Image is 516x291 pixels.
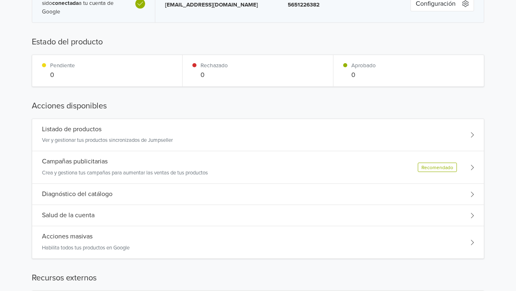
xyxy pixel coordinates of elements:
[333,55,484,86] div: Aprobado0
[42,233,93,240] h5: Acciones masivas
[32,100,484,112] h5: Acciones disponibles
[42,126,101,133] h5: Listado de productos
[201,70,228,80] p: 0
[32,184,484,205] div: Diagnóstico del catálogo
[42,190,112,198] h5: Diagnóstico del catálogo
[351,62,376,70] p: Aprobado
[183,55,333,86] div: Rechazado0
[32,205,484,226] div: Salud de la cuenta
[42,158,108,165] h5: Campañas publicitarias
[32,36,484,48] h5: Estado del producto
[50,70,75,80] p: 0
[32,272,484,284] h5: Recursos externos
[42,137,173,145] p: Ver y gestionar tus productos sincronizados de Jumpseller
[32,119,484,152] div: Listado de productosVer y gestionar tus productos sincronizados de Jumpseller
[42,212,95,219] h5: Salud de la cuenta
[42,169,208,177] p: Crea y gestiona tus campañas para aumentar las ventas de tus productos
[165,1,268,9] p: [EMAIL_ADDRESS][DOMAIN_NAME]
[32,226,484,258] div: Acciones masivasHabilita todos tus productos en Google
[42,244,130,252] p: Habilita todos tus productos en Google
[32,151,484,184] div: Campañas publicitariasCrea y gestiona tus campañas para aumentar las ventas de tus productosRecom...
[288,1,391,9] p: 5651226382
[32,55,183,86] div: Pendiente0
[201,62,228,70] p: Rechazado
[351,70,376,80] p: 0
[418,163,457,172] div: Recomendado
[50,62,75,70] p: Pendiente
